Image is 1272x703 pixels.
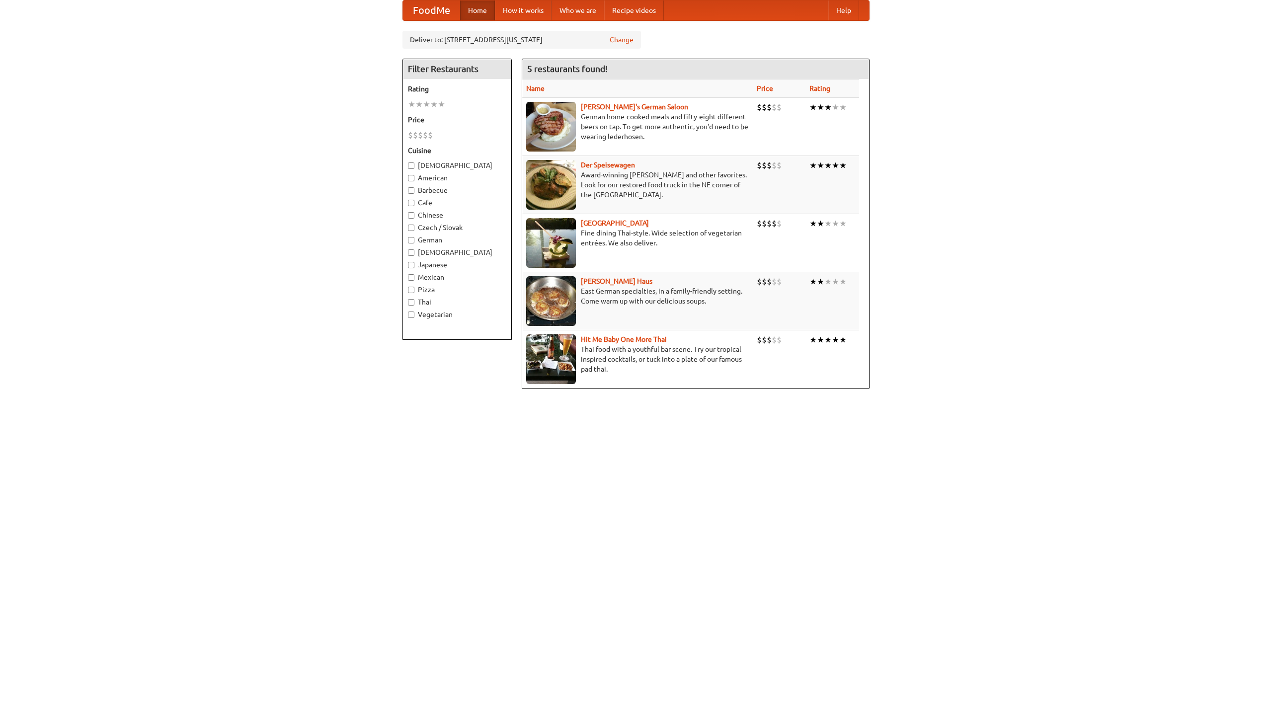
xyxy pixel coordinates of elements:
input: Pizza [408,287,414,293]
li: ★ [423,99,430,110]
a: Der Speisewagen [581,161,635,169]
li: $ [772,218,777,229]
img: babythai.jpg [526,334,576,384]
li: $ [418,130,423,141]
div: Deliver to: [STREET_ADDRESS][US_STATE] [402,31,641,49]
li: $ [757,160,762,171]
label: Chinese [408,210,506,220]
ng-pluralize: 5 restaurants found! [527,64,608,74]
a: Home [460,0,495,20]
input: Mexican [408,274,414,281]
label: Pizza [408,285,506,295]
li: ★ [817,102,824,113]
input: Barbecue [408,187,414,194]
label: Mexican [408,272,506,282]
label: American [408,173,506,183]
li: ★ [809,276,817,287]
label: Vegetarian [408,310,506,319]
li: $ [413,130,418,141]
li: ★ [839,334,847,345]
li: $ [423,130,428,141]
p: Award-winning [PERSON_NAME] and other favorites. Look for our restored food truck in the NE corne... [526,170,749,200]
label: [DEMOGRAPHIC_DATA] [408,160,506,170]
label: Cafe [408,198,506,208]
a: Who we are [552,0,604,20]
img: speisewagen.jpg [526,160,576,210]
li: $ [767,102,772,113]
li: ★ [824,102,832,113]
input: Cafe [408,200,414,206]
input: Vegetarian [408,312,414,318]
li: ★ [809,160,817,171]
li: $ [757,334,762,345]
li: ★ [817,160,824,171]
li: ★ [824,276,832,287]
li: $ [767,276,772,287]
li: ★ [839,218,847,229]
a: [GEOGRAPHIC_DATA] [581,219,649,227]
li: ★ [415,99,423,110]
p: Thai food with a youthful bar scene. Try our tropical inspired cocktails, or tuck into a plate of... [526,344,749,374]
li: ★ [430,99,438,110]
li: $ [762,102,767,113]
h4: Filter Restaurants [403,59,511,79]
li: $ [777,102,782,113]
img: esthers.jpg [526,102,576,152]
input: [DEMOGRAPHIC_DATA] [408,249,414,256]
input: Japanese [408,262,414,268]
a: Price [757,84,773,92]
h5: Cuisine [408,146,506,156]
li: ★ [839,160,847,171]
label: German [408,235,506,245]
li: $ [777,334,782,345]
a: Recipe videos [604,0,664,20]
li: $ [762,334,767,345]
li: ★ [817,218,824,229]
li: $ [757,102,762,113]
li: ★ [408,99,415,110]
li: $ [772,160,777,171]
input: German [408,237,414,243]
li: ★ [824,334,832,345]
input: Chinese [408,212,414,219]
li: $ [772,276,777,287]
a: [PERSON_NAME] Haus [581,277,652,285]
p: German home-cooked meals and fifty-eight different beers on tap. To get more authentic, you'd nee... [526,112,749,142]
a: How it works [495,0,552,20]
li: $ [767,218,772,229]
a: Hit Me Baby One More Thai [581,335,667,343]
li: $ [767,160,772,171]
img: satay.jpg [526,218,576,268]
li: ★ [438,99,445,110]
h5: Rating [408,84,506,94]
li: $ [777,276,782,287]
label: [DEMOGRAPHIC_DATA] [408,247,506,257]
input: Thai [408,299,414,306]
b: [PERSON_NAME]'s German Saloon [581,103,688,111]
li: $ [777,218,782,229]
a: Rating [809,84,830,92]
li: $ [408,130,413,141]
li: $ [757,218,762,229]
a: Help [828,0,859,20]
li: ★ [824,160,832,171]
p: East German specialties, in a family-friendly setting. Come warm up with our delicious soups. [526,286,749,306]
img: kohlhaus.jpg [526,276,576,326]
input: American [408,175,414,181]
li: ★ [817,334,824,345]
li: $ [777,160,782,171]
li: $ [772,334,777,345]
li: ★ [839,276,847,287]
li: $ [762,276,767,287]
li: $ [767,334,772,345]
a: FoodMe [403,0,460,20]
label: Japanese [408,260,506,270]
h5: Price [408,115,506,125]
li: ★ [809,334,817,345]
li: $ [757,276,762,287]
li: ★ [817,276,824,287]
li: ★ [809,218,817,229]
